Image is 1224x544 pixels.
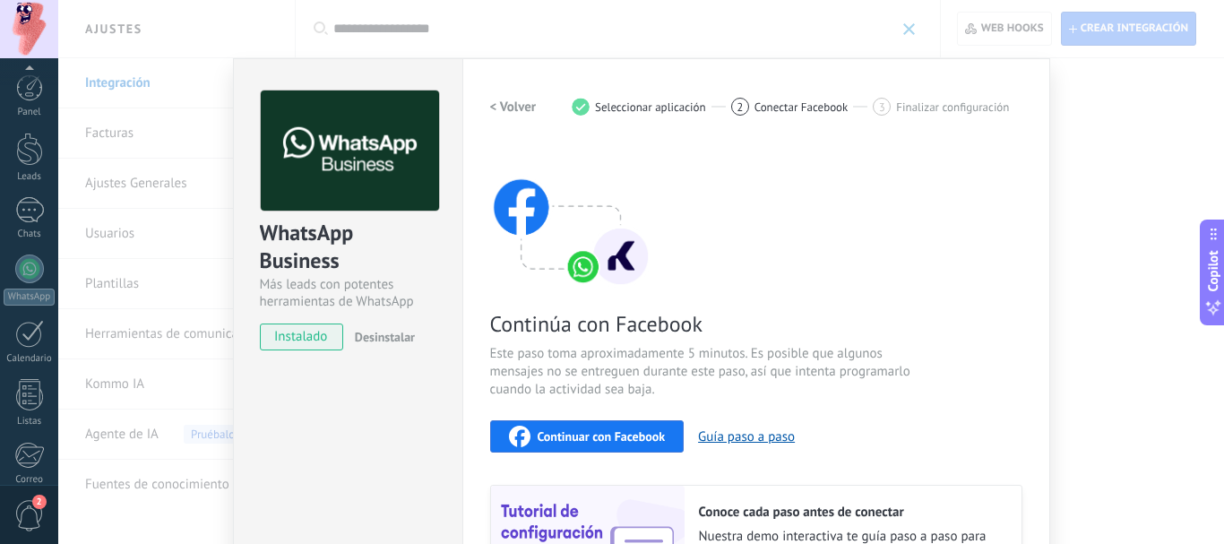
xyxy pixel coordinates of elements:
button: Desinstalar [348,324,415,350]
span: Continuar con Facebook [538,430,666,443]
span: Conectar Facebook [754,100,849,114]
div: Más leads con potentes herramientas de WhatsApp [260,276,436,310]
div: Correo [4,474,56,486]
span: Continúa con Facebook [490,310,917,338]
span: instalado [261,324,342,350]
span: Seleccionar aplicación [595,100,706,114]
div: Panel [4,107,56,118]
div: WhatsApp Business [260,219,436,276]
span: 2 [32,495,47,509]
div: Listas [4,416,56,427]
div: Chats [4,229,56,240]
button: Guía paso a paso [698,428,795,445]
span: Este paso toma aproximadamente 5 minutos. Es posible que algunos mensajes no se entreguen durante... [490,345,917,399]
button: Continuar con Facebook [490,420,685,453]
span: Desinstalar [355,329,415,345]
button: < Volver [490,91,537,123]
span: Finalizar configuración [896,100,1009,114]
div: Calendario [4,353,56,365]
h2: Conoce cada paso antes de conectar [699,504,1004,521]
span: Copilot [1204,250,1222,291]
div: WhatsApp [4,289,55,306]
h2: < Volver [490,99,537,116]
span: 3 [879,99,885,115]
span: 2 [737,99,743,115]
div: Leads [4,171,56,183]
img: logo_main.png [261,91,439,212]
img: connect with facebook [490,144,651,288]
